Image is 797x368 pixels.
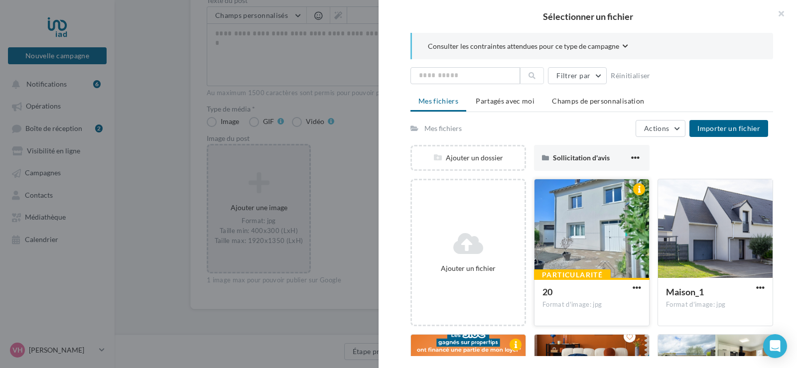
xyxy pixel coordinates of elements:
[666,286,704,297] span: Maison_1
[428,41,619,51] span: Consulter les contraintes attendues pour ce type de campagne
[644,124,669,132] span: Actions
[416,263,521,273] div: Ajouter un fichier
[412,153,525,163] div: Ajouter un dossier
[552,97,644,105] span: Champs de personnalisation
[424,123,462,133] div: Mes fichiers
[689,120,768,137] button: Importer un fichier
[553,153,610,162] span: Sollicitation d'avis
[666,300,765,309] div: Format d'image: jpg
[548,67,607,84] button: Filtrer par
[542,300,641,309] div: Format d'image: jpg
[607,70,655,82] button: Réinitialiser
[534,269,611,280] div: Particularité
[636,120,685,137] button: Actions
[476,97,534,105] span: Partagés avec moi
[428,41,628,53] button: Consulter les contraintes attendues pour ce type de campagne
[697,124,760,132] span: Importer un fichier
[418,97,458,105] span: Mes fichiers
[542,286,552,297] span: 20
[395,12,781,21] h2: Sélectionner un fichier
[763,334,787,358] div: Open Intercom Messenger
